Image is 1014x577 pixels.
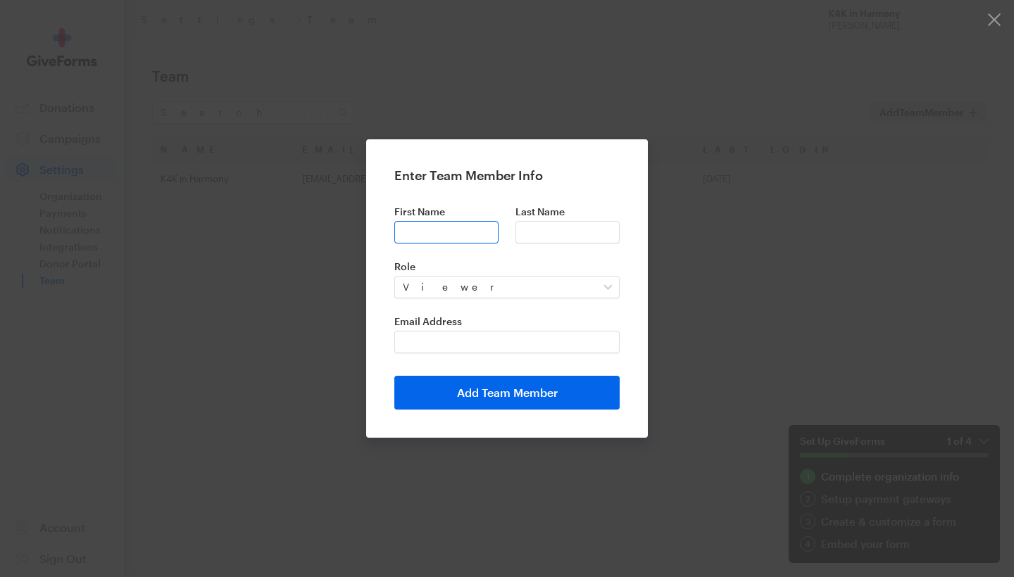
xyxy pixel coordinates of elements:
[394,260,620,273] label: Role
[394,167,620,183] h2: Enter Team Member Info
[394,376,620,410] button: Add Team Member
[515,205,620,218] label: Last Name
[394,205,499,218] label: First Name
[394,315,620,328] label: Email Address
